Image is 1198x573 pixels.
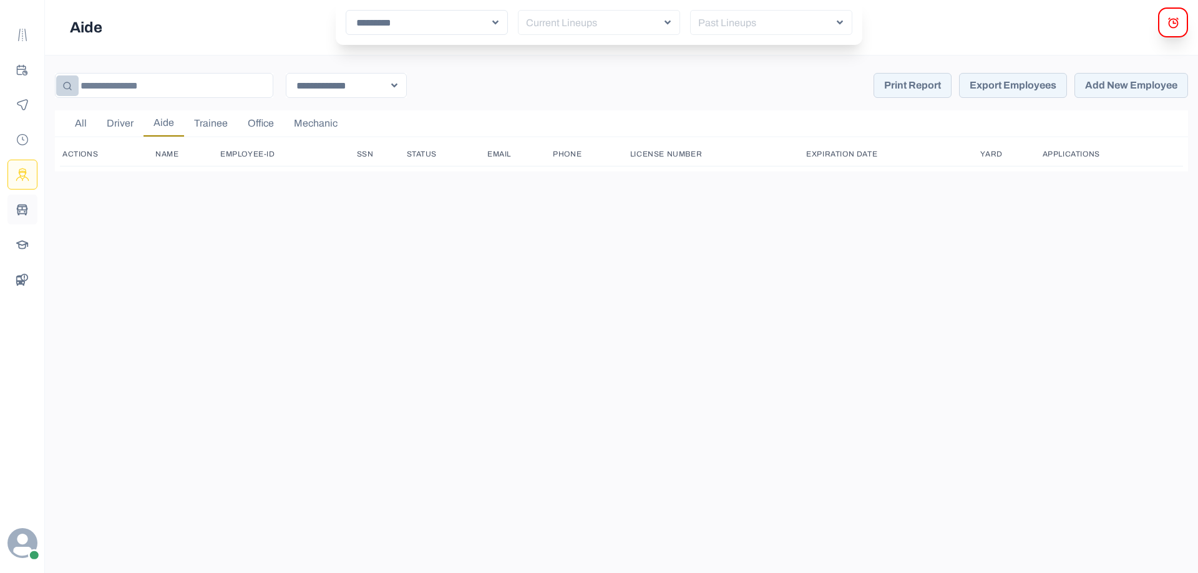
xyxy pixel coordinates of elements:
button: Aide [144,110,184,137]
th: Expiration Date [804,142,978,166]
p: Past Lineups [693,16,839,31]
button: Add New Employee [1074,73,1188,98]
th: Status [404,142,485,166]
p: Add New Employee [1085,79,1177,91]
th: Email [485,142,550,166]
svg: avatar [7,528,37,558]
button: Schools [7,229,37,259]
button: Mechanic [284,110,348,137]
th: License Number [628,142,804,166]
button: Print Report [874,73,952,98]
th: SSN [354,142,404,166]
button: All [65,110,97,137]
th: Actions [60,142,153,166]
button: BusData [7,264,37,294]
button: alerts Modal [1158,7,1188,37]
button: Export Employees [959,73,1067,98]
button: Trainee [184,110,238,137]
th: Applications [1040,142,1183,166]
button: Aide [60,15,112,40]
th: Name [153,142,218,166]
th: Employee-ID [218,142,354,166]
th: Yard [978,142,1040,166]
p: Print Report [884,79,941,91]
button: Payroll [7,125,37,155]
button: Driver [97,110,144,137]
p: Export Employees [970,79,1056,91]
p: Current Lineups [521,16,667,31]
button: Planning [7,55,37,85]
button: Office [238,110,284,137]
button: Buses [7,195,37,224]
button: Monitoring [7,90,37,120]
th: Phone [550,142,628,166]
button: Drivers [7,160,37,190]
button: Route Templates [7,20,37,50]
